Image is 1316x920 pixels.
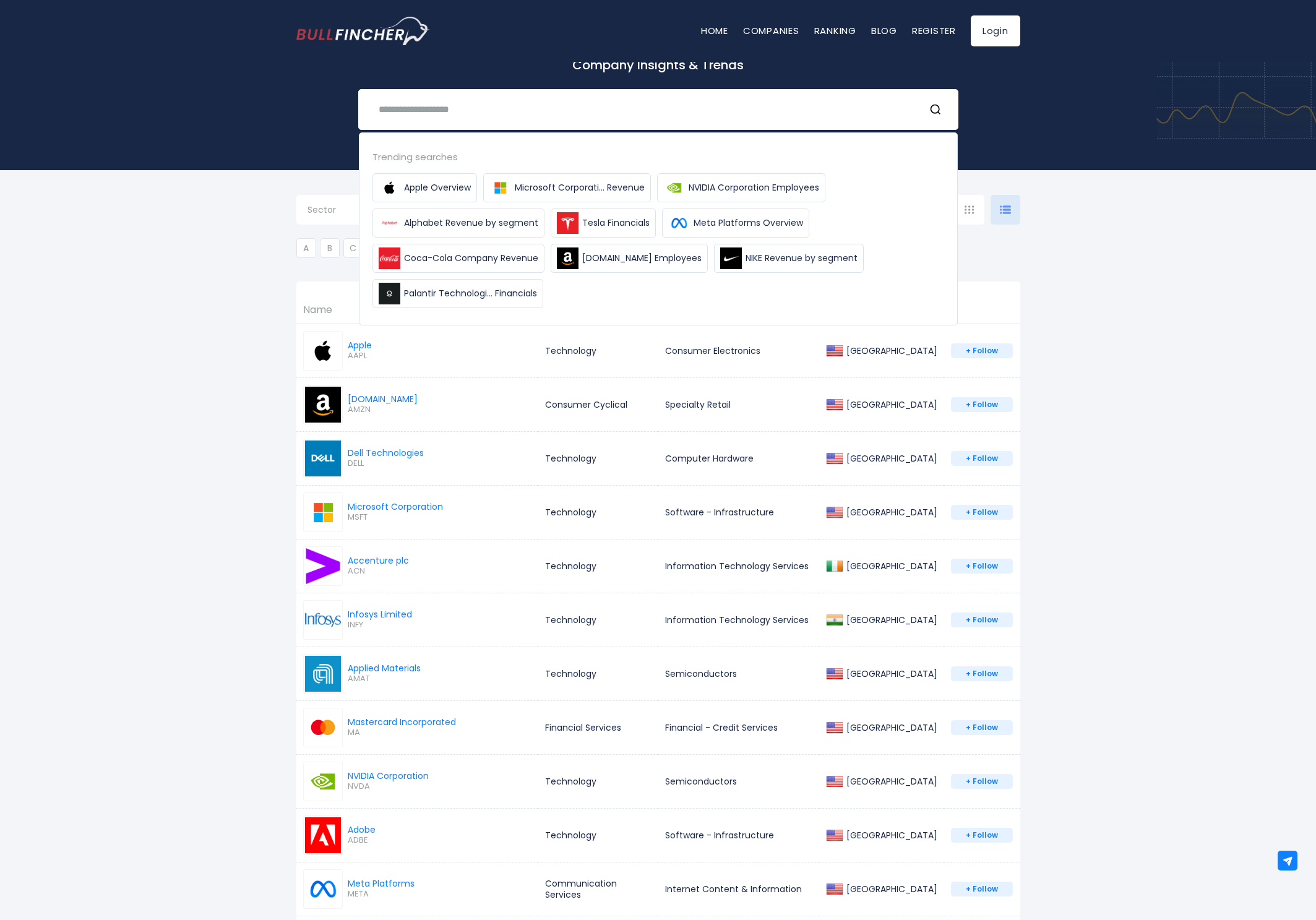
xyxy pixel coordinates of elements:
[348,878,415,889] div: Meta Platforms
[303,708,456,747] a: Mastercard Incorporated MA
[912,24,956,37] a: Register
[348,609,412,620] div: Infosys Limited
[372,150,944,164] div: Trending searches
[303,654,421,694] a: Applied Materials AMAT
[843,776,937,787] div: [GEOGRAPHIC_DATA]
[404,252,538,265] span: Coca-Cola Company Revenue
[538,485,658,539] td: Technology
[348,555,409,566] div: Accenture plc
[538,324,658,377] td: Technology
[305,763,341,799] img: NVDA.png
[843,614,937,626] div: [GEOGRAPHIC_DATA]
[658,808,819,862] td: Software - Infrastructure
[551,209,656,238] a: Tesla Financials
[582,252,702,265] span: [DOMAIN_NAME] Employees
[305,656,341,692] img: AMAT.png
[843,507,937,518] div: [GEOGRAPHIC_DATA]
[971,15,1020,46] a: Login
[658,754,819,808] td: Semiconductors
[348,824,376,835] div: Adobe
[843,830,937,841] div: [GEOGRAPHIC_DATA]
[951,613,1013,627] a: + follow
[404,287,537,300] span: Palantir Technologi... Financials
[701,24,728,37] a: Home
[965,205,974,214] img: icon-comp-grid.svg
[307,204,336,215] span: Sector
[404,217,538,230] span: Alphabet Revenue by segment
[348,889,415,900] span: META
[871,24,897,37] a: Blog
[372,173,477,202] a: Apple Overview
[305,871,341,907] img: META.png
[538,808,658,862] td: Technology
[658,862,819,916] td: Internet Content & Information
[1000,205,1011,214] img: icon-comp-list-view.svg
[296,297,539,324] th: Name
[348,458,424,469] span: DELL
[843,399,937,410] div: [GEOGRAPHIC_DATA]
[296,238,316,258] li: A
[320,238,340,258] li: B
[303,385,418,424] a: [DOMAIN_NAME] AMZN
[843,345,937,356] div: [GEOGRAPHIC_DATA]
[582,217,650,230] span: Tesla Financials
[551,244,708,273] a: [DOMAIN_NAME] Employees
[538,700,658,754] td: Financial Services
[843,561,937,572] div: [GEOGRAPHIC_DATA]
[694,217,803,230] span: Meta Platforms Overview
[303,600,412,640] a: Infosys Limited INFY
[538,431,658,485] td: Technology
[305,602,341,638] img: INFY.png
[404,181,471,194] span: Apple Overview
[951,720,1013,735] a: + follow
[538,754,658,808] td: Technology
[303,439,424,478] a: Dell Technologies DELL
[662,209,809,238] a: Meta Platforms Overview
[305,387,341,423] img: AMZN.png
[689,181,819,194] span: NVIDIA Corporation Employees
[348,716,456,728] div: Mastercard Incorporated
[305,548,341,584] img: ACN.png
[348,770,429,781] div: NVIDIA Corporation
[538,647,658,700] td: Technology
[714,244,864,273] a: NIKE Revenue by segment
[303,869,415,909] a: Meta Platforms META
[372,279,543,308] a: Palantir Technologi... Financials
[303,331,372,371] a: Apple AAPL
[372,209,544,238] a: Alphabet Revenue by segment
[929,101,945,118] button: Search
[814,24,856,37] a: Ranking
[951,774,1013,789] a: + follow
[348,512,443,523] span: MSFT
[305,494,341,530] img: MSFT.png
[951,343,1013,358] a: + follow
[348,663,421,674] div: Applied Materials
[658,485,819,539] td: Software - Infrastructure
[951,828,1013,843] a: + follow
[658,324,819,377] td: Consumer Electronics
[305,710,341,746] img: MA.png
[348,674,421,684] span: AMAT
[951,505,1013,520] a: + follow
[348,340,372,351] div: Apple
[296,17,430,45] img: Bullfincher logo
[303,762,429,801] a: NVIDIA Corporation NVDA
[303,546,409,586] a: Accenture plc ACN
[538,862,658,916] td: Communication Services
[348,351,372,361] span: AAPL
[658,700,819,754] td: Financial - Credit Services
[658,593,819,647] td: Information Technology Services
[951,666,1013,681] a: + follow
[951,882,1013,896] a: + follow
[348,501,443,512] div: Microsoft Corporation
[296,17,429,45] a: Go to homepage
[743,24,799,37] a: Companies
[348,566,409,577] span: ACN
[348,393,418,405] div: [DOMAIN_NAME]
[372,244,544,273] a: Coca-Cola Company Revenue
[348,728,456,738] span: MA
[658,539,819,593] td: Information Technology Services
[538,539,658,593] td: Technology
[843,668,937,679] div: [GEOGRAPHIC_DATA]
[348,447,424,458] div: Dell Technologies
